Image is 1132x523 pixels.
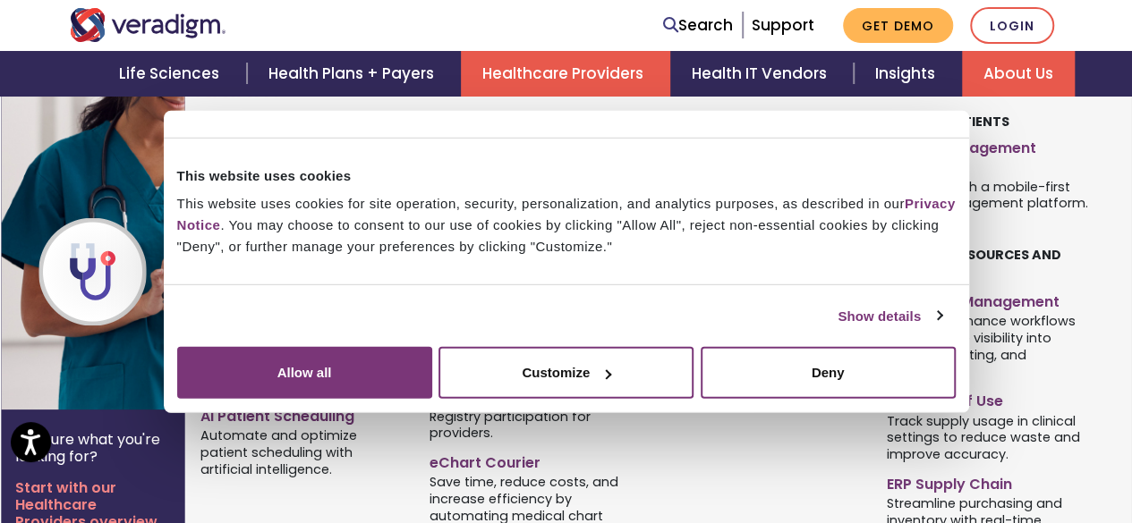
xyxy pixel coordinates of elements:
span: Automate finance workflows and improve visibility into spend, reporting, and compliance. [887,312,1089,380]
a: Support [752,14,814,36]
a: Insights [854,51,962,97]
a: Patient Engagement Platform [887,132,1089,177]
a: Privacy Notice [177,196,956,232]
button: Allow all [177,347,432,399]
p: Not sure what you're looking for? [15,431,171,465]
a: ERP Point of Use [887,385,1089,411]
a: Show details [838,305,941,326]
div: This website uses cookies [177,164,956,186]
span: Automate and optimize patient scheduling with artificial intelligence. [200,426,403,478]
a: Health IT Vendors [670,51,854,97]
button: Customize [438,347,694,399]
a: Login [970,7,1054,44]
a: AI Patient Scheduling [200,401,403,426]
iframe: Drift Chat Widget [788,394,1111,502]
a: Life Sciences [98,51,246,97]
a: Search [663,13,733,38]
span: Integrate with a mobile-first patient engagement platform. [887,177,1089,212]
div: This website uses cookies for site operation, security, personalization, and analytics purposes, ... [177,193,956,257]
strong: Optimize Resources and Spend [887,246,1061,284]
span: Registry participation for providers. [430,407,632,442]
a: Health Plans + Payers [247,51,461,97]
img: Veradigm logo [70,8,226,42]
button: Deny [701,347,956,399]
img: Healthcare Provider [1,97,289,409]
a: ERP Fiscal Management [887,286,1089,312]
a: Healthcare Providers [461,51,670,97]
a: Get Demo [843,8,953,43]
a: About Us [962,51,1075,97]
a: eChart Courier [430,447,632,473]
